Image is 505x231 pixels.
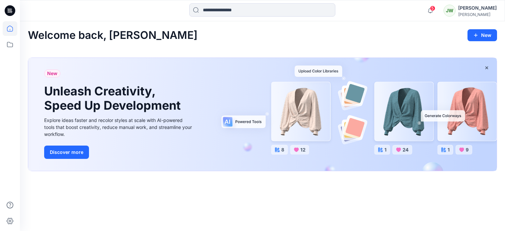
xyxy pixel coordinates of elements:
h1: Unleash Creativity, Speed Up Development [44,84,184,113]
div: [PERSON_NAME] [458,12,497,17]
div: [PERSON_NAME] [458,4,497,12]
span: New [47,69,57,77]
button: New [467,29,497,41]
h2: Welcome back, [PERSON_NAME] [28,29,198,42]
span: 5 [430,6,435,11]
div: Explore ideas faster and recolor styles at scale with AI-powered tools that boost creativity, red... [44,117,194,138]
a: Discover more [44,146,194,159]
button: Discover more [44,146,89,159]
div: JW [444,5,456,17]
